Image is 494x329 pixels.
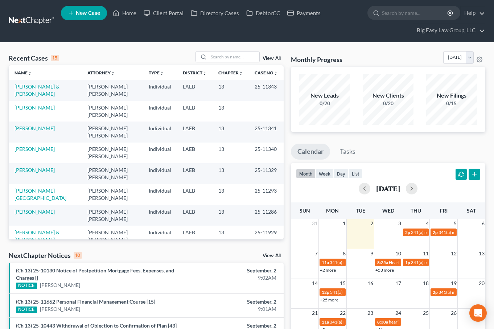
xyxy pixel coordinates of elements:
span: 341(a) meeting for [PERSON_NAME] [411,260,481,265]
span: 8 [342,249,346,258]
span: 11 [422,249,429,258]
a: View All [263,253,281,258]
td: [PERSON_NAME] [PERSON_NAME] [82,163,143,184]
i: unfold_more [111,71,115,75]
a: Help [461,7,485,20]
span: 2p [433,289,438,295]
button: week [316,169,334,178]
i: unfold_more [239,71,243,75]
span: 5 [453,219,457,228]
td: 13 [213,205,249,226]
span: 8:25a [377,260,388,265]
a: +25 more [320,297,338,303]
td: LAEB [177,184,213,205]
span: 10 [395,249,402,258]
h2: [DATE] [376,185,400,192]
span: Thu [411,207,421,214]
td: 25-11329 [249,163,284,184]
td: Individual [143,184,177,205]
span: 12 [450,249,457,258]
a: Attorneyunfold_more [87,70,115,75]
span: 1p [405,260,410,265]
td: 25-11341 [249,122,284,142]
div: 10 [74,252,82,259]
td: Individual [143,226,177,246]
td: 25-11929 [249,226,284,246]
div: 9:01AM [194,305,276,313]
div: NextChapter Notices [9,251,82,260]
a: (Ch 13) 25-10130 Notice of Postpetition Mortgage Fees, Expenses, and Charges [] [16,267,174,281]
td: [PERSON_NAME] [PERSON_NAME] [82,205,143,226]
span: 9 [370,249,374,258]
a: Typeunfold_more [149,70,164,75]
a: (Ch 13) 25-10443 Withdrawal of Objection to Confirmation of Plan [43] [16,322,177,329]
div: 15 [51,55,59,61]
td: [PERSON_NAME] [PERSON_NAME] [82,80,143,100]
div: 0/20 [363,100,413,107]
td: 25-11293 [249,184,284,205]
div: 0/20 [299,100,350,107]
td: Individual [143,163,177,184]
a: [PERSON_NAME] [15,209,55,215]
a: +2 more [320,267,336,273]
span: 18 [422,279,429,288]
i: unfold_more [273,71,278,75]
td: 13 [213,226,249,246]
a: [PERSON_NAME] [40,305,80,313]
span: hearing for [PERSON_NAME] [389,319,445,325]
i: unfold_more [202,71,207,75]
td: Individual [143,80,177,100]
td: LAEB [177,101,213,122]
td: LAEB [177,226,213,246]
span: Wed [382,207,394,214]
button: month [296,169,316,178]
td: LAEB [177,143,213,163]
a: Home [109,7,140,20]
a: Payments [284,7,324,20]
a: Chapterunfold_more [218,70,243,75]
span: 31 [311,219,318,228]
a: View All [263,56,281,61]
a: [PERSON_NAME] & [PERSON_NAME] [15,229,59,243]
span: 23 [367,309,374,317]
td: Individual [143,143,177,163]
span: Fri [440,207,448,214]
span: 11a [322,260,329,265]
input: Search by name... [382,6,448,20]
td: 13 [213,163,249,184]
a: [PERSON_NAME] [40,281,80,289]
div: September, 2 [194,298,276,305]
i: unfold_more [28,71,32,75]
td: Individual [143,101,177,122]
a: Big Easy Law Group, LLC [413,24,485,37]
span: 25 [422,309,429,317]
div: New Clients [363,91,413,100]
span: Tue [356,207,365,214]
i: unfold_more [160,71,164,75]
span: 2p [405,230,410,235]
a: Districtunfold_more [183,70,207,75]
a: (Ch 13) 25-11662 Personal Financial Management Course [15] [16,299,155,305]
a: [PERSON_NAME] [15,167,55,173]
td: [PERSON_NAME] [PERSON_NAME] [82,101,143,122]
span: 341(a) meeting for [PERSON_NAME] [330,289,400,295]
td: 13 [213,122,249,142]
span: 341(a) meeting for [PERSON_NAME] [411,230,481,235]
button: day [334,169,349,178]
span: 12p [322,289,329,295]
a: Case Nounfold_more [255,70,278,75]
td: [PERSON_NAME] [PERSON_NAME] [82,226,143,246]
td: 25-11340 [249,143,284,163]
span: Hearing for [PERSON_NAME] [389,260,445,265]
td: 13 [213,184,249,205]
span: 15 [339,279,346,288]
span: 2 [370,219,374,228]
span: 11a [322,319,329,325]
span: 3 [398,219,402,228]
td: 13 [213,101,249,122]
span: 16 [367,279,374,288]
td: 25-11286 [249,205,284,226]
span: 17 [395,279,402,288]
span: 4 [425,219,429,228]
span: 6 [481,219,485,228]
